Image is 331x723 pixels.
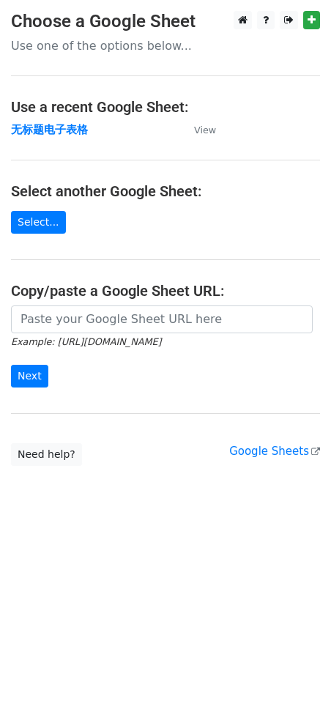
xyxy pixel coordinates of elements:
small: View [194,125,216,136]
a: Select... [11,211,66,234]
a: 无标题电子表格 [11,123,88,136]
a: Google Sheets [229,445,320,458]
h3: Choose a Google Sheet [11,11,320,32]
input: Next [11,365,48,388]
p: Use one of the options below... [11,38,320,53]
a: View [179,123,216,136]
h4: Copy/paste a Google Sheet URL: [11,282,320,300]
small: Example: [URL][DOMAIN_NAME] [11,336,161,347]
input: Paste your Google Sheet URL here [11,305,313,333]
h4: Select another Google Sheet: [11,182,320,200]
h4: Use a recent Google Sheet: [11,98,320,116]
a: Need help? [11,443,82,466]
